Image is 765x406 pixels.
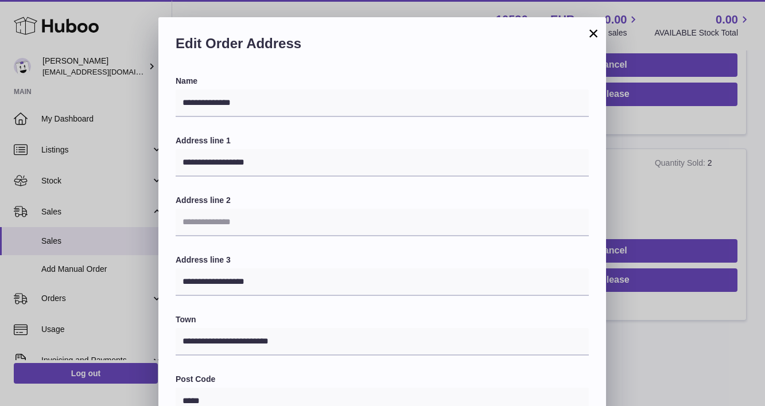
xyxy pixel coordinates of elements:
label: Address line 2 [176,195,589,206]
label: Address line 1 [176,135,589,146]
h2: Edit Order Address [176,34,589,58]
label: Name [176,76,589,87]
label: Town [176,314,589,325]
button: × [587,26,600,40]
label: Post Code [176,374,589,385]
label: Address line 3 [176,255,589,266]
